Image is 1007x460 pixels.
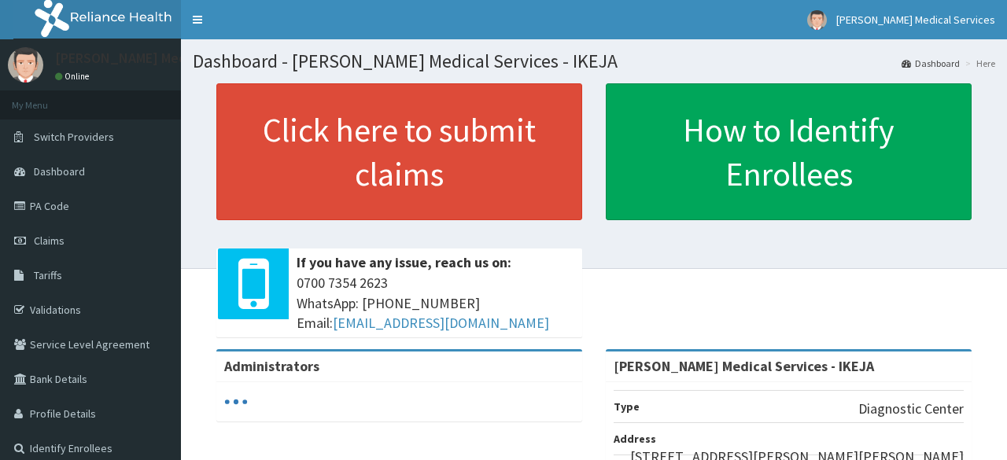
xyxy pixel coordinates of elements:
[902,57,960,70] a: Dashboard
[858,399,964,419] p: Diagnostic Center
[55,71,93,82] a: Online
[297,273,574,333] span: 0700 7354 2623 WhatsApp: [PHONE_NUMBER] Email:
[34,268,62,282] span: Tariffs
[333,314,549,332] a: [EMAIL_ADDRESS][DOMAIN_NAME]
[34,130,114,144] span: Switch Providers
[606,83,972,220] a: How to Identify Enrollees
[34,234,65,248] span: Claims
[8,47,43,83] img: User Image
[807,10,827,30] img: User Image
[193,51,995,72] h1: Dashboard - [PERSON_NAME] Medical Services - IKEJA
[297,253,511,271] b: If you have any issue, reach us on:
[216,83,582,220] a: Click here to submit claims
[614,399,640,414] b: Type
[961,57,995,70] li: Here
[614,357,874,375] strong: [PERSON_NAME] Medical Services - IKEJA
[614,432,656,446] b: Address
[34,164,85,178] span: Dashboard
[224,390,248,414] svg: audio-loading
[224,357,319,375] b: Administrators
[836,13,995,27] span: [PERSON_NAME] Medical Services
[55,51,263,65] p: [PERSON_NAME] Medical Services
